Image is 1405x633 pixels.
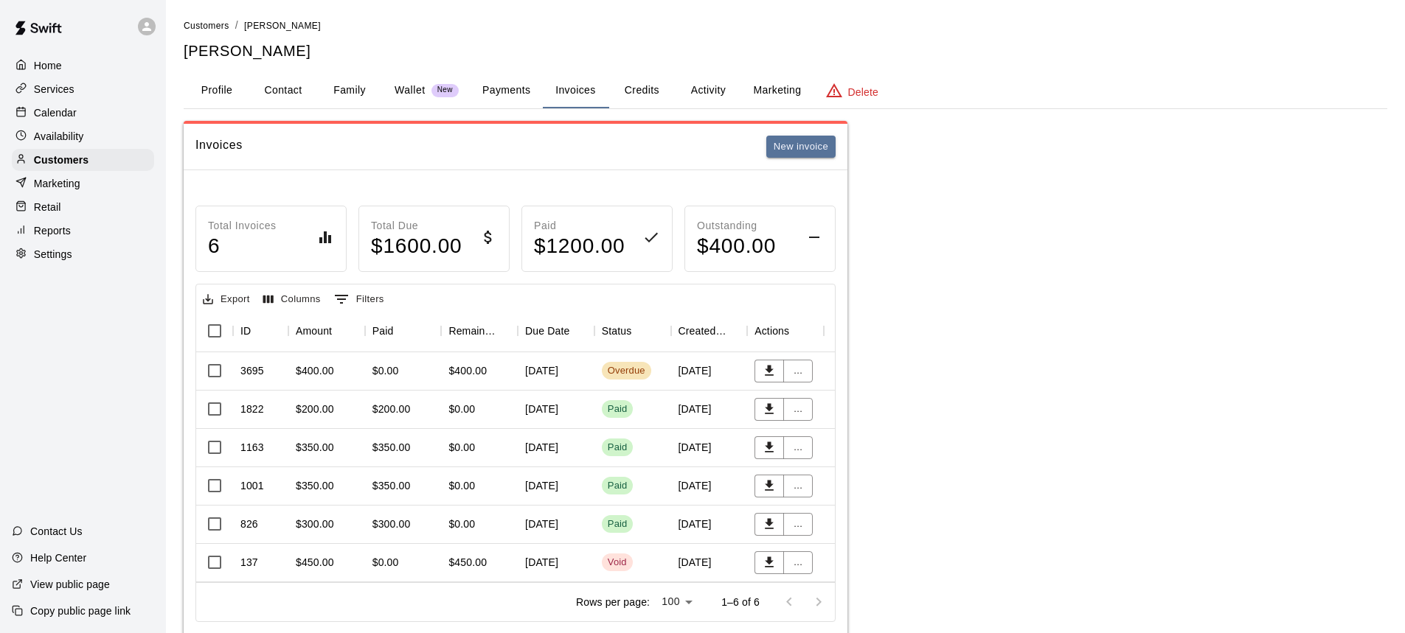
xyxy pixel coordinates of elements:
a: Calendar [12,102,154,124]
a: Home [12,55,154,77]
span: New [431,85,459,95]
button: Credits [608,73,675,108]
button: Sort [251,321,271,341]
a: Retail [12,196,154,218]
a: Availability [12,125,154,147]
h4: $ 1600.00 [371,234,462,259]
div: 1163 [240,440,264,455]
div: Void [608,556,627,570]
span: Customers [184,21,229,31]
button: Family [316,73,383,108]
div: Amount [296,310,332,352]
button: Contact [250,73,316,108]
p: Customers [34,153,89,167]
button: Sort [789,321,810,341]
div: [DATE] [671,506,748,544]
button: New invoice [766,136,836,158]
div: [DATE] [671,429,748,467]
p: Calendar [34,105,77,120]
h4: 6 [208,234,277,259]
div: Remaining [441,310,518,352]
h4: $ 400.00 [697,234,776,259]
div: $200.00 [296,402,334,416]
div: Paid [608,402,628,416]
div: Paid [365,310,442,352]
nav: breadcrumb [184,18,1387,34]
button: Export [199,288,254,311]
div: 1822 [240,402,264,416]
button: ... [783,436,813,459]
div: [DATE] [671,544,748,582]
p: Marketing [34,176,80,191]
div: $300.00 [296,517,334,531]
p: Contact Us [30,524,83,539]
div: Overdue [608,364,645,378]
div: 137 [240,555,258,570]
div: Actions [747,310,824,352]
div: $0.00 [448,440,475,455]
p: Total Invoices [208,218,277,234]
p: 1–6 of 6 [721,595,760,609]
button: Profile [184,73,250,108]
div: Created On [679,310,727,352]
div: Actions [754,310,789,352]
div: $0.00 [372,555,399,570]
div: [DATE] [518,544,594,582]
div: $450.00 [296,555,334,570]
p: Retail [34,200,61,214]
div: [DATE] [518,352,594,391]
button: Payments [471,73,542,108]
div: Customers [12,149,154,171]
button: Download PDF [754,360,784,382]
button: Download PDF [754,398,784,421]
div: Status [602,310,632,352]
button: Show filters [330,287,388,311]
p: Availability [34,129,84,144]
p: Settings [34,247,72,262]
div: Paid [372,310,394,352]
div: Due Date [525,310,569,352]
div: Reports [12,220,154,242]
div: Paid [608,479,628,493]
p: Total Due [371,218,462,234]
button: Activity [675,73,741,108]
div: [DATE] [518,391,594,429]
button: Sort [726,321,747,341]
button: Select columns [260,288,325,311]
div: ID [233,310,288,352]
button: ... [783,360,813,382]
p: Reports [34,223,71,238]
a: Marketing [12,172,154,195]
p: Copy public page link [30,604,131,618]
button: Sort [393,321,414,341]
div: $450.00 [448,555,487,570]
div: 1001 [240,478,264,493]
div: Status [594,310,671,352]
div: 3695 [240,363,264,378]
h4: $ 1200.00 [534,234,625,259]
div: $0.00 [372,363,399,378]
p: Delete [848,85,878,99]
li: / [235,18,238,33]
button: Sort [569,321,590,341]
button: Invoices [542,73,608,108]
button: Download PDF [754,475,784,497]
div: Due Date [518,310,594,352]
div: $300.00 [372,517,411,531]
button: Sort [631,321,652,341]
div: $400.00 [296,363,334,378]
p: Home [34,58,62,73]
button: ... [783,551,813,574]
p: Outstanding [697,218,776,234]
div: basic tabs example [184,73,1387,108]
button: ... [783,513,813,536]
p: Wallet [395,83,426,98]
div: Paid [608,441,628,455]
button: Download PDF [754,513,784,536]
a: Services [12,78,154,100]
p: Services [34,82,74,97]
